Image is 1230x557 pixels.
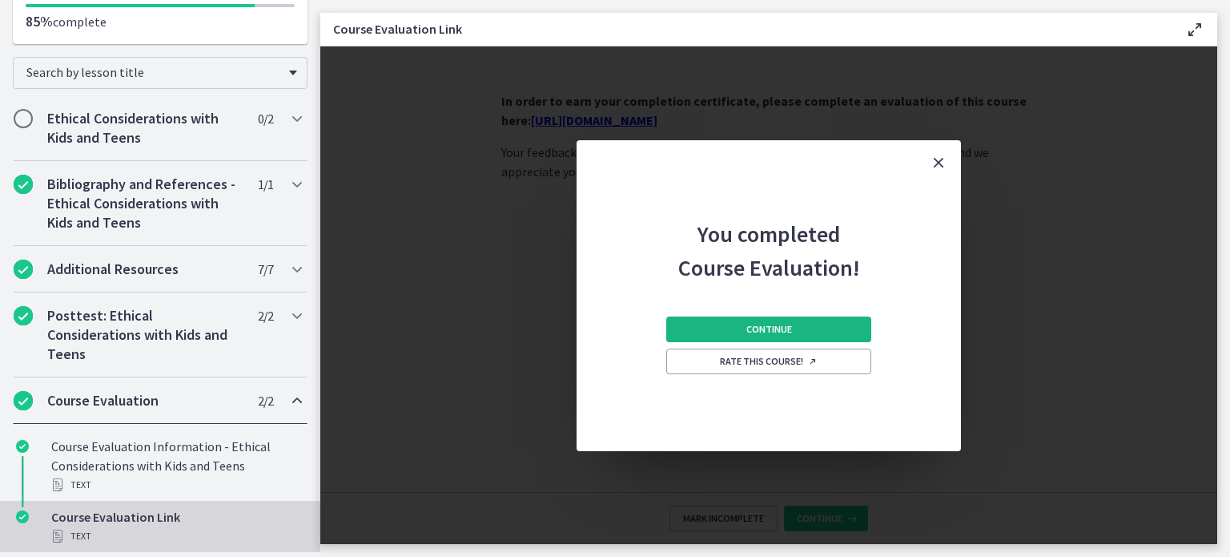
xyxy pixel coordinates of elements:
span: 85% [26,12,53,30]
span: Search by lesson title [26,64,281,80]
div: Text [51,475,301,494]
i: Completed [14,306,33,325]
i: Completed [14,260,33,279]
i: Completed [14,391,33,410]
span: 1 / 1 [258,175,273,194]
h2: Additional Resources [47,260,243,279]
i: Opens in a new window [808,357,818,366]
span: Continue [746,323,792,336]
h2: Posttest: Ethical Considerations with Kids and Teens [47,306,243,364]
i: Completed [14,175,33,194]
a: Rate this course! Opens in a new window [666,349,871,374]
h2: You completed Course Evaluation! [663,185,874,285]
div: Course Evaluation Information - Ethical Considerations with Kids and Teens [51,437,301,494]
div: Course Evaluation Link [51,507,301,546]
h3: Course Evaluation Link [333,19,1160,38]
button: Continue [666,317,871,342]
p: complete [26,12,295,31]
div: Text [51,527,301,546]
span: 2 / 2 [258,306,273,325]
button: Close [916,140,961,185]
div: Search by lesson title [13,57,307,89]
span: 0 / 2 [258,109,273,128]
i: Completed [16,440,29,453]
i: Completed [16,511,29,523]
h2: Course Evaluation [47,391,243,410]
h2: Bibliography and References - Ethical Considerations with Kids and Teens [47,175,243,232]
span: 7 / 7 [258,260,273,279]
span: 2 / 2 [258,391,273,410]
span: Rate this course! [720,355,818,368]
h2: Ethical Considerations with Kids and Teens [47,109,243,147]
